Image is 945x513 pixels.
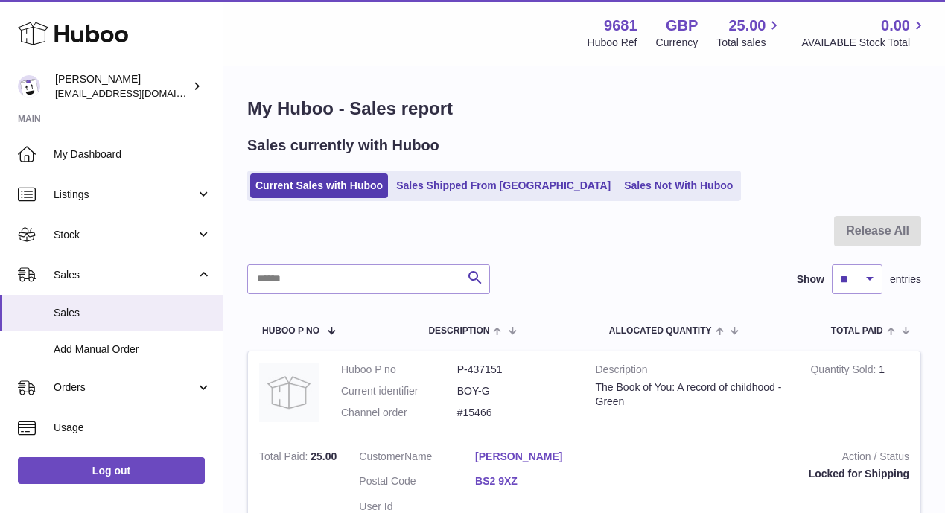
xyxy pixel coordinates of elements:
span: Add Manual Order [54,342,211,357]
a: Log out [18,457,205,484]
strong: Total Paid [259,450,311,466]
img: hello@colourchronicles.com [18,75,40,98]
a: Current Sales with Huboo [250,173,388,198]
span: Orders [54,380,196,395]
h1: My Huboo - Sales report [247,97,921,121]
span: AVAILABLE Stock Total [801,36,927,50]
span: My Dashboard [54,147,211,162]
span: Listings [54,188,196,202]
img: no-photo.jpg [259,363,319,422]
a: Sales Shipped From [GEOGRAPHIC_DATA] [391,173,616,198]
h2: Sales currently with Huboo [247,136,439,156]
span: Total paid [831,326,883,336]
strong: Quantity Sold [810,363,879,379]
a: Sales Not With Huboo [619,173,738,198]
span: ALLOCATED Quantity [609,326,712,336]
a: [PERSON_NAME] [475,450,591,464]
a: 0.00 AVAILABLE Stock Total [801,16,927,50]
dd: #15466 [457,406,573,420]
div: [PERSON_NAME] [55,72,189,101]
span: 0.00 [881,16,910,36]
span: Stock [54,228,196,242]
a: BS2 9XZ [475,474,591,488]
span: Usage [54,421,211,435]
a: 25.00 Total sales [716,16,783,50]
dd: BOY-G [457,384,573,398]
strong: 9681 [604,16,637,36]
span: 25.00 [311,450,337,462]
span: Description [428,326,489,336]
label: Show [797,273,824,287]
div: Currency [656,36,699,50]
div: Huboo Ref [588,36,637,50]
dt: Current identifier [341,384,457,398]
dt: Channel order [341,406,457,420]
dt: Postal Code [359,474,475,492]
strong: Action / Status [614,450,909,468]
span: 25.00 [728,16,766,36]
div: Locked for Shipping [614,467,909,481]
span: Sales [54,306,211,320]
td: 1 [799,351,920,439]
dd: P-437151 [457,363,573,377]
span: Total sales [716,36,783,50]
dt: Name [359,450,475,468]
span: Sales [54,268,196,282]
span: Huboo P no [262,326,319,336]
strong: GBP [666,16,698,36]
strong: Description [596,363,789,380]
span: Customer [359,450,404,462]
div: The Book of You: A record of childhood - Green [596,380,789,409]
dt: Huboo P no [341,363,457,377]
span: [EMAIL_ADDRESS][DOMAIN_NAME] [55,87,219,99]
span: entries [890,273,921,287]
